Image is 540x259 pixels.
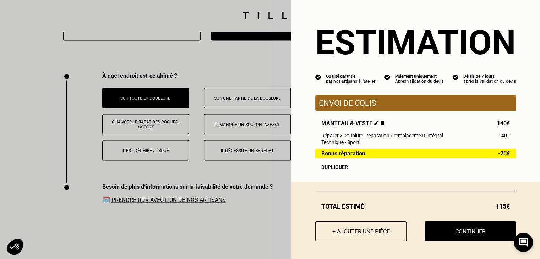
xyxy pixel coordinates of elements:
[315,203,516,210] div: Total estimé
[321,150,365,156] span: Bonus réparation
[453,74,458,80] img: icon list info
[496,203,510,210] span: 115€
[497,120,510,127] span: 140€
[315,221,407,241] button: + Ajouter une pièce
[315,74,321,80] img: icon list info
[326,74,375,79] div: Qualité garantie
[395,79,443,84] div: Après validation du devis
[498,150,510,156] span: -25€
[463,79,516,84] div: après la validation du devis
[326,79,375,84] div: par nos artisans à l'atelier
[321,164,510,170] div: Dupliquer
[374,121,379,125] img: Éditer
[395,74,443,79] div: Paiement uniquement
[321,139,359,145] span: Technique - Sport
[463,74,516,79] div: Délais de 7 jours
[381,121,384,125] img: Supprimer
[321,133,443,138] span: Réparer > Doublure : réparation / remplacement intégral
[315,23,516,62] section: Estimation
[319,99,512,108] p: Envoi de colis
[498,133,510,138] span: 140€
[384,74,390,80] img: icon list info
[425,221,516,241] button: Continuer
[321,120,384,127] span: Manteau & veste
